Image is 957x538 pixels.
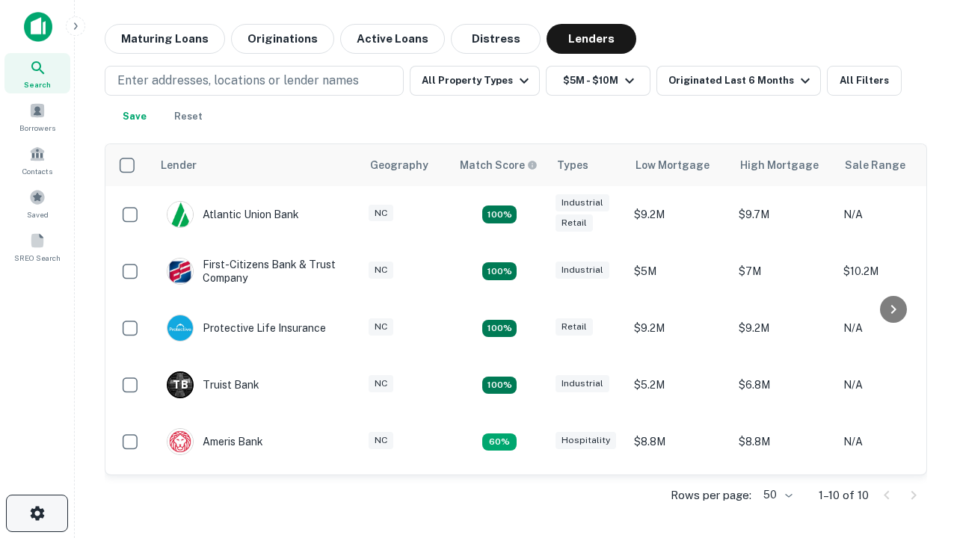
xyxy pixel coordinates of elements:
div: Industrial [556,262,609,279]
td: $5M [627,243,731,300]
button: Active Loans [340,24,445,54]
th: Capitalize uses an advanced AI algorithm to match your search with the best lender. The match sco... [451,144,548,186]
td: $8.8M [627,413,731,470]
div: NC [369,375,393,392]
img: picture [167,429,193,454]
div: Matching Properties: 1, hasApolloMatch: undefined [482,433,517,451]
div: Originated Last 6 Months [668,72,814,90]
div: NC [369,318,393,336]
button: Reset [164,102,212,132]
div: Protective Life Insurance [167,315,326,341]
div: Ameris Bank [167,428,263,455]
button: Distress [451,24,541,54]
button: All Property Types [410,66,540,96]
p: T B [173,377,188,393]
span: Borrowers [19,122,55,134]
span: Contacts [22,165,52,177]
div: 50 [757,484,795,506]
div: Industrial [556,375,609,392]
div: Lender [161,156,197,174]
span: Search [24,78,51,90]
td: $8.8M [731,413,836,470]
div: Matching Properties: 2, hasApolloMatch: undefined [482,320,517,338]
h6: Match Score [460,157,535,173]
div: NC [369,432,393,449]
img: picture [167,315,193,341]
div: Truist Bank [167,371,259,398]
td: $6.3M [731,470,836,527]
td: $9.2M [627,300,731,356]
div: Industrial [556,194,609,211]
div: Retail [556,318,593,336]
td: $6.8M [731,356,836,413]
img: picture [167,202,193,227]
td: $6.3M [627,470,731,527]
button: Enter addresses, locations or lender names [105,66,404,96]
p: 1–10 of 10 [819,486,869,504]
button: Originations [231,24,334,54]
img: picture [167,259,193,284]
a: Contacts [4,140,70,180]
div: NC [369,262,393,279]
span: Saved [27,208,49,220]
a: SREO Search [4,226,70,267]
th: Lender [152,144,361,186]
a: Search [4,53,70,93]
div: Atlantic Union Bank [167,201,299,228]
button: Save your search to get updates of matches that match your search criteria. [111,102,159,132]
th: Types [548,144,627,186]
div: Sale Range [845,156,905,174]
div: First-citizens Bank & Trust Company [167,258,346,285]
div: Low Mortgage [636,156,710,174]
p: Enter addresses, locations or lender names [117,72,359,90]
div: Geography [370,156,428,174]
div: Hospitality [556,432,616,449]
th: High Mortgage [731,144,836,186]
div: Retail [556,214,593,232]
td: $9.7M [731,186,836,243]
a: Saved [4,183,70,223]
div: Matching Properties: 2, hasApolloMatch: undefined [482,262,517,280]
button: Lenders [547,24,636,54]
td: $9.2M [627,186,731,243]
div: High Mortgage [740,156,819,174]
button: Maturing Loans [105,24,225,54]
button: $5M - $10M [546,66,650,96]
td: $7M [731,243,836,300]
div: NC [369,205,393,222]
td: $5.2M [627,356,731,413]
td: $9.2M [731,300,836,356]
div: Matching Properties: 2, hasApolloMatch: undefined [482,205,517,223]
button: All Filters [827,66,902,96]
div: Types [557,156,588,174]
button: Originated Last 6 Months [656,66,821,96]
a: Borrowers [4,96,70,137]
span: SREO Search [14,252,61,264]
img: capitalize-icon.png [24,12,52,42]
p: Rows per page: [671,486,751,504]
th: Low Mortgage [627,144,731,186]
div: Matching Properties: 3, hasApolloMatch: undefined [482,377,517,395]
iframe: Chat Widget [882,418,957,490]
div: Capitalize uses an advanced AI algorithm to match your search with the best lender. The match sco... [460,157,538,173]
th: Geography [361,144,451,186]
